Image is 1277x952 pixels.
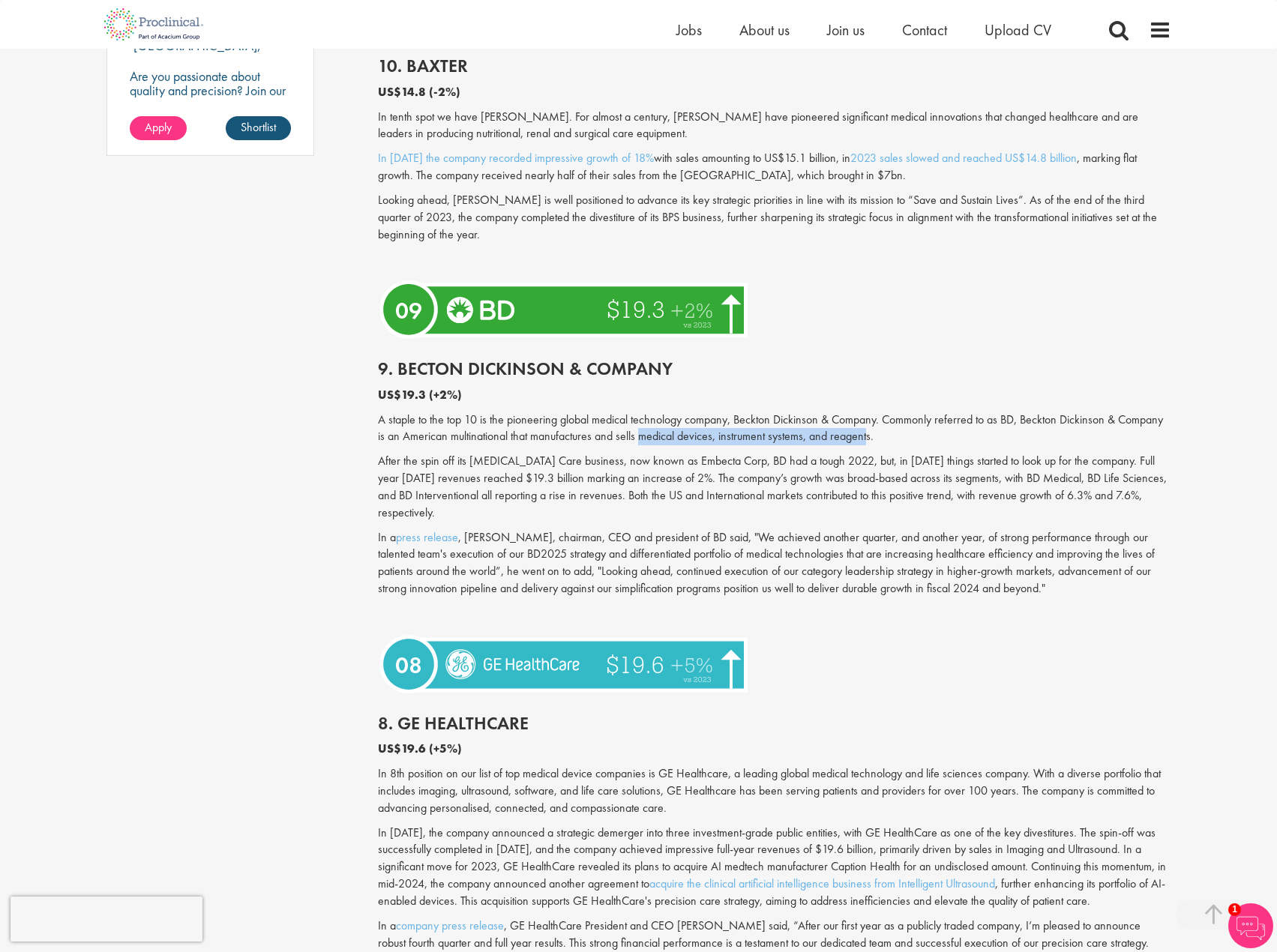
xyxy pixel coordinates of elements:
[676,20,702,40] a: Jobs
[378,109,1171,143] p: In tenth spot we have [PERSON_NAME]. For almost a century, [PERSON_NAME] have pioneered significa...
[378,453,1171,521] p: After the spin off its [MEDICAL_DATA] Care business, now known as Embecta Corp, BD had a tough 20...
[378,84,460,100] b: US$14.8 (-2%)
[378,56,1171,76] h2: 10. Baxter
[1228,903,1273,948] img: Chatbot
[739,20,790,40] a: About us
[827,20,865,40] a: Join us
[649,876,995,891] a: acquire the clinical artificial intelligence business from Intelligent Ultrasound
[396,918,504,933] a: company press release
[130,69,292,140] p: Are you passionate about quality and precision? Join our client as a Distribution Director and he...
[378,529,1171,597] p: In a , [PERSON_NAME], chairman, CEO and president of BD said, "We achieved another quarter, and a...
[378,765,1171,817] p: In 8th position on our list of top medical device companies is GE Healthcare, a leading global me...
[378,387,462,403] b: US$19.3 (+2%)
[130,116,187,140] a: Apply
[850,150,1077,166] a: 2023 sales slowed and reached US$14.8 billion
[985,20,1051,40] a: Upload CV
[902,20,947,40] a: Contact
[396,529,458,545] a: press release
[378,359,1171,379] h2: 9. Becton Dickinson & Company
[145,119,172,135] span: Apply
[378,741,462,756] b: US$19.6 (+5%)
[10,897,202,942] iframe: reCAPTCHA
[378,192,1171,244] p: Looking ahead, [PERSON_NAME] is well positioned to advance its key strategic priorities in line w...
[378,714,1171,733] h2: 8. GE HealthCare
[378,412,1171,446] p: A staple to the top 10 is the pioneering global medical technology company, Beckton Dickinson & C...
[378,150,654,166] a: In [DATE] the company recorded impressive growth of 18%
[1228,903,1241,916] span: 1
[378,825,1171,910] p: In [DATE], the company announced a strategic demerger into three investment-grade public entities...
[378,150,1171,184] p: with sales amounting to US$15.1 billion, in , marking flat growth. The company received nearly ha...
[130,37,261,68] p: [GEOGRAPHIC_DATA], [GEOGRAPHIC_DATA]
[226,116,291,140] a: Shortlist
